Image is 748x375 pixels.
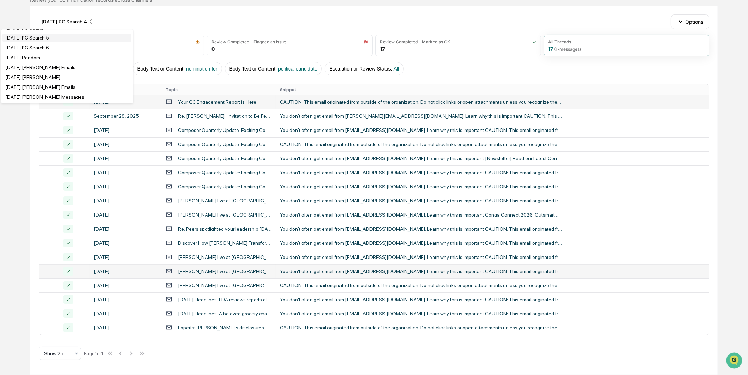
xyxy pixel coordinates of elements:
[364,40,368,44] img: icon
[94,226,157,232] div: [DATE]
[94,184,157,189] div: [DATE]
[51,90,57,95] div: 🗄️
[178,268,271,274] div: [PERSON_NAME] live at [GEOGRAPHIC_DATA] Connect 2026
[178,198,271,204] div: [PERSON_NAME] live at [GEOGRAPHIC_DATA] Connect 2026
[280,170,562,175] div: You don't often get email from [EMAIL_ADDRESS][DOMAIN_NAME]. Learn why this is important CAUTION:...
[195,40,200,44] img: icon
[24,54,116,61] div: Start new chat
[211,39,286,44] div: Review Completed - Flagged as Issue
[671,14,709,29] button: Options
[94,212,157,218] div: [DATE]
[280,127,562,133] div: You don't often get email from [EMAIL_ADDRESS][DOMAIN_NAME]. Learn why this is important CAUTION:...
[548,46,581,52] div: 17
[94,268,157,274] div: [DATE]
[280,297,562,302] div: You don't often get email from [EMAIL_ADDRESS][DOMAIN_NAME]. Learn why this is important CAUTION:...
[5,84,75,90] div: [DATE] [PERSON_NAME] Emails
[554,47,581,52] span: ( 17 messages)
[280,212,562,218] div: You don't often get email from [EMAIL_ADDRESS][DOMAIN_NAME]. Learn why this is important Conga Co...
[178,325,271,331] div: Experts: [PERSON_NAME]'s disclosures on Cook may violate privacy law
[280,184,562,189] div: You don't often get email from [EMAIL_ADDRESS][DOMAIN_NAME]. Learn why this is important CAUTION:...
[161,84,276,95] th: Topic
[280,325,562,331] div: CAUTION: This email originated from outside of the organization. Do not click links or open attac...
[94,141,157,147] div: [DATE]
[84,351,103,356] div: Page 1 of 1
[4,99,47,112] a: 🔎Data Lookup
[211,46,215,52] div: 0
[14,102,44,109] span: Data Lookup
[280,113,562,119] div: You don't often get email from [PERSON_NAME][EMAIL_ADDRESS][DOMAIN_NAME]. Learn why this is impor...
[5,74,60,80] div: [DATE] [PERSON_NAME]
[50,119,85,125] a: Powered byPylon
[280,156,562,161] div: You don't often get email from [EMAIL_ADDRESS][DOMAIN_NAME]. Learn why this is important [Newslet...
[178,156,271,161] div: Composer Quarterly Update: Exciting Connections and Collaboration
[58,89,87,96] span: Attestations
[5,65,75,70] div: [DATE] [PERSON_NAME] Emails
[94,113,157,119] div: September 28, 2025
[120,56,128,65] button: Start new chat
[280,240,562,246] div: You don't often get email from [EMAIL_ADDRESS][DOMAIN_NAME]. Learn why this is important CAUTION:...
[394,66,399,72] span: All
[380,39,450,44] div: Review Completed - Marked as OK
[7,54,20,67] img: 1746055101610-c473b297-6a78-478c-a979-82029cc54cd1
[186,66,217,72] span: nomination for
[178,170,271,175] div: Composer Quarterly Update: Exciting Connections and Collaboration
[14,89,45,96] span: Preclearance
[94,170,157,175] div: [DATE]
[178,127,271,133] div: Composer Quarterly Update: Exciting Connections and Collaboration
[133,62,222,75] button: Body Text or Content:nomination for
[5,55,40,60] div: [DATE] Random
[178,141,271,147] div: Composer Quarterly Update: Exciting Connections and Collaboration
[24,61,89,67] div: We're available if you need us!
[278,66,317,72] span: political candidate
[225,62,322,75] button: Body Text or Content:political candidate
[94,240,157,246] div: [DATE]
[7,15,128,26] p: How can we help?
[178,283,271,288] div: [PERSON_NAME] live at [GEOGRAPHIC_DATA] Connect 2026
[178,113,271,119] div: Re: [PERSON_NAME] : Invitation to Be Featured in Women Victory Magazine “Most Influential Women L...
[94,254,157,260] div: [DATE]
[94,127,157,133] div: [DATE]
[5,35,49,41] div: [DATE] PC Search 5
[94,283,157,288] div: [DATE]
[280,283,562,288] div: CAUTION: This email originated from outside of the organization. Do not click links or open attac...
[178,184,271,189] div: Composer Quarterly Update: Exciting Connections and Collaboration
[325,62,404,75] button: Escalation or Review Status:All
[39,16,97,27] div: [DATE] PC Search 4
[178,297,271,302] div: [DATE] Headlines: FDA reviews reports of [MEDICAL_DATA] vaccine deaths
[94,198,157,204] div: [DATE]
[280,311,562,316] div: You don't often get email from [EMAIL_ADDRESS][DOMAIN_NAME]. Learn why this is important CAUTION:...
[5,94,84,100] div: [DATE] [PERSON_NAME] Messages
[280,141,562,147] div: CAUTION: This email originated from outside of the organization. Do not click links or open attac...
[280,226,562,232] div: You don't often get email from [EMAIL_ADDRESS][DOMAIN_NAME]. Learn why this is important CAUTION:...
[280,268,562,274] div: You don't often get email from [EMAIL_ADDRESS][DOMAIN_NAME]. Learn why this is important CAUTION:...
[725,352,744,371] iframe: Open customer support
[5,45,49,50] div: [DATE] PC Search 6
[94,156,157,161] div: [DATE]
[280,254,562,260] div: You don't often get email from [EMAIL_ADDRESS][DOMAIN_NAME]. Learn why this is important CAUTION:...
[178,212,271,218] div: [PERSON_NAME] live at [GEOGRAPHIC_DATA] Connect 2026
[70,120,85,125] span: Pylon
[178,311,271,316] div: [DATE] Headlines: A beloved grocery chain, a family rift, and a board vote: Inside the firing of ...
[48,86,90,99] a: 🗄️Attestations
[280,198,562,204] div: You don't often get email from [EMAIL_ADDRESS][DOMAIN_NAME]. Learn why this is important CAUTION:...
[7,103,13,109] div: 🔎
[94,311,157,316] div: [DATE]
[5,25,49,31] div: [DATE] PC Search 4
[532,40,537,44] img: icon
[380,46,385,52] div: 17
[548,39,571,44] div: All Threads
[4,86,48,99] a: 🖐️Preclearance
[178,240,271,246] div: Discover How [PERSON_NAME] Transforms Investments & Sustainability
[280,99,562,105] div: CAUTION: This email originated from outside of the organization. Do not click links or open attac...
[178,99,256,105] div: Your Q3 Engagement Report is Here
[178,254,271,260] div: [PERSON_NAME] live at [GEOGRAPHIC_DATA] Connect 2026
[178,226,271,232] div: Re: Peers spotlighted your leadership [DATE]
[7,90,13,95] div: 🖐️
[94,325,157,331] div: [DATE]
[94,297,157,302] div: [DATE]
[276,84,709,95] th: Snippet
